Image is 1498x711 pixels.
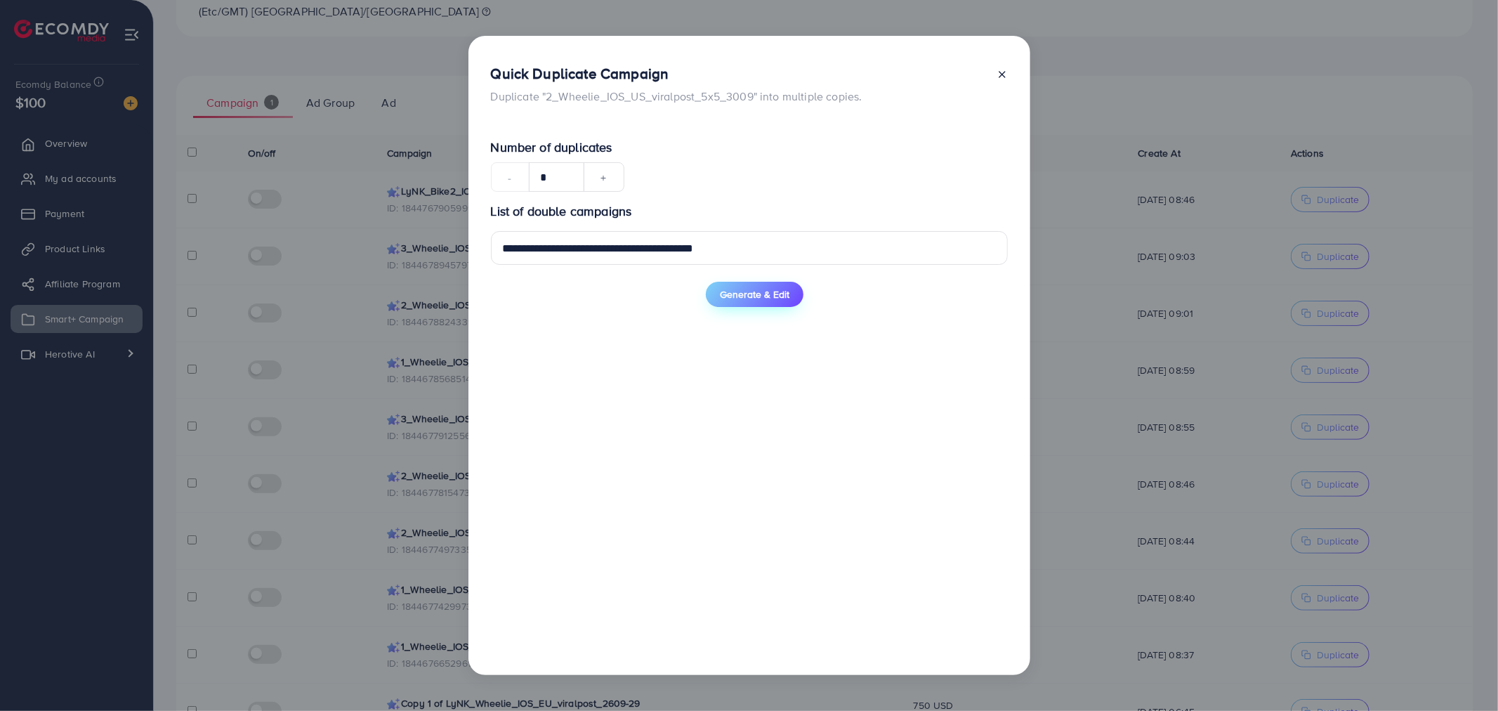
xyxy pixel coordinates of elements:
span: Generate & Edit [720,287,789,301]
button: Generate & Edit [706,282,803,307]
button: - [491,162,530,192]
p: Duplicate "2_Wheelie_IOS_US_viralpost_5x5_3009" into multiple copies. [491,88,862,105]
span: Number of duplicates [491,138,612,156]
iframe: Chat [1438,648,1487,700]
p: List of double campaigns [491,203,1008,220]
button: + [584,162,624,192]
h4: Quick Duplicate Campaign [491,65,862,83]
